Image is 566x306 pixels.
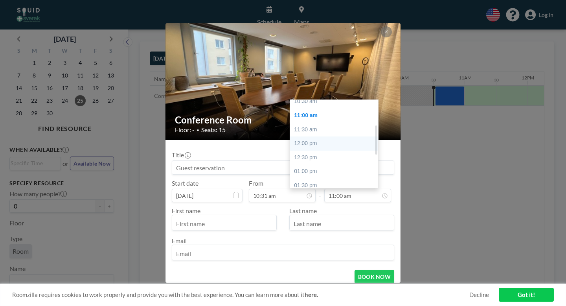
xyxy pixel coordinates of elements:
div: 12:00 pm [290,136,378,151]
input: Guest reservation [172,161,394,174]
span: - [319,182,321,199]
label: Start date [172,179,198,187]
div: 11:30 am [290,123,378,137]
span: Floor: - [175,126,195,134]
div: 10:30 am [290,94,378,109]
input: Last name [290,217,394,230]
div: 12:30 pm [290,151,378,165]
input: First name [172,217,276,230]
label: First name [172,207,200,214]
span: • [197,127,199,133]
a: here. [305,291,318,298]
label: Title [172,151,190,159]
label: From [249,179,263,187]
label: Email [172,237,187,244]
button: BOOK NOW [355,270,394,284]
a: Got it! [499,288,554,302]
h2: Conference Room [175,114,392,126]
input: Email [172,247,394,260]
span: Seats: 15 [201,126,226,134]
div: 01:00 pm [290,164,378,179]
div: 01:30 pm [290,179,378,193]
label: Last name [289,207,317,214]
a: Decline [469,291,489,299]
div: 11:00 am [290,109,378,123]
span: Roomzilla requires cookies to work properly and provide you with the best experience. You can lea... [12,291,469,299]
